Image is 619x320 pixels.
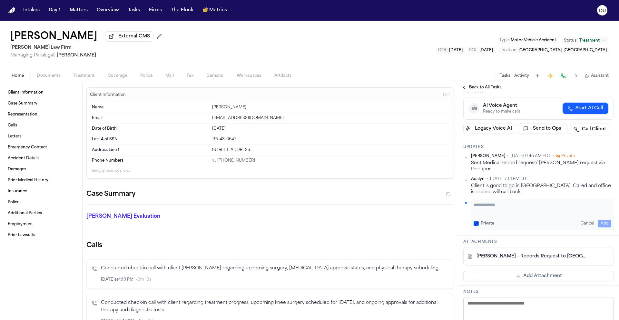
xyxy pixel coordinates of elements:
[474,202,611,215] textarea: Add your update
[10,31,97,43] h1: [PERSON_NAME]
[92,158,123,163] span: Phone Numbers
[561,37,609,45] button: Change status from Treatment
[559,71,568,80] button: Make a Call
[92,168,448,173] p: 6 empty fields not shown.
[5,175,77,185] a: Prior Medical History
[479,48,493,52] span: [DATE]
[101,265,448,272] p: Conducted check-in call with client [PERSON_NAME] regarding upcoming surgery, [MEDICAL_DATA] appr...
[486,176,488,182] span: •
[499,38,510,42] span: Type :
[598,220,611,227] button: Add
[86,213,204,220] p: [PERSON_NAME] Evaluation
[5,153,77,164] a: Accident Details
[74,73,95,78] span: Treatment
[168,5,196,16] button: The Flock
[5,230,77,240] a: Prior Lawsuits
[212,137,448,142] div: 116-48-0647
[471,160,614,173] div: Sent Medical record request/ [PERSON_NAME] request via Docupost
[561,154,575,159] span: Private
[514,73,529,78] button: Activity
[92,115,208,121] dt: Email
[441,90,452,100] button: Edit
[463,145,614,150] h3: Updates
[443,93,450,97] span: Edit
[469,48,478,52] span: SOL :
[5,208,77,218] a: Additional Parties
[469,85,501,90] span: Back to All Tasks
[212,105,448,110] div: [PERSON_NAME]
[517,124,568,134] button: Send to Ops
[449,48,463,52] span: [DATE]
[533,71,542,80] button: Add Task
[140,73,152,78] span: Police
[579,38,600,43] span: Treatment
[10,44,164,52] h2: [PERSON_NAME] Law Firm
[21,5,42,16] button: Intakes
[187,73,193,78] span: Fax
[136,277,151,282] span: • 3m 13s
[477,253,588,260] a: [PERSON_NAME] - Records Request to [GEOGRAPHIC_DATA] - [DATE]
[499,48,517,52] span: Location :
[463,289,614,295] h3: Notes
[471,183,614,195] div: Client is good to go in [GEOGRAPHIC_DATA]. Called and office is closed. will call back.
[212,126,448,131] div: [DATE]
[497,37,558,44] button: Edit Type: Motor Vehicle Accident
[67,5,90,16] button: Matters
[105,31,153,42] button: External CMS
[5,142,77,153] a: Emergency Contact
[37,73,61,78] span: Documents
[146,5,164,16] button: Firms
[274,73,292,78] span: Artifacts
[507,154,509,159] span: •
[438,48,448,52] span: DOL :
[5,219,77,229] a: Employment
[546,71,555,80] button: Create Immediate Task
[5,109,77,120] a: Representation
[10,31,97,43] button: Edit matter name
[237,73,261,78] span: Workspaces
[570,124,610,135] a: Call Client
[5,87,77,98] a: Client Information
[200,5,230,16] button: crownMetrics
[436,47,465,54] button: Edit DOL: 2025-04-09
[12,73,24,78] span: Home
[563,103,608,114] button: Start AI Call
[92,126,208,131] dt: Date of Birth
[483,103,521,109] div: AI Voice Agent
[46,5,63,16] button: Day 1
[108,73,127,78] span: Coverage
[553,154,554,159] span: •
[467,47,495,54] button: Edit SOL: 2028-04-09
[5,120,77,131] a: Calls
[497,47,609,54] button: Edit Location: Water Place, NY
[500,73,510,78] button: Tasks
[511,154,551,159] span: [DATE] 9:46 AM EDT
[575,105,603,112] span: Start AI Call
[212,115,448,121] div: [EMAIL_ADDRESS][DOMAIN_NAME]
[8,7,15,14] img: Finch Logo
[564,38,577,43] span: Status:
[5,197,77,207] a: Police
[591,73,609,78] span: Assistant
[118,33,150,40] span: External CMS
[92,147,208,153] dt: Address Line 1
[471,154,505,159] span: [PERSON_NAME]
[57,53,96,58] span: [PERSON_NAME]
[511,38,556,42] span: Motor Vehicle Accident
[92,105,208,110] dt: Name
[212,147,448,153] div: [STREET_ADDRESS]
[8,7,15,14] a: Home
[212,158,255,163] a: Call 1 (347) 301-6235
[5,131,77,142] a: Letters
[94,5,122,16] button: Overview
[483,109,521,114] div: Ready to make calls
[5,164,77,175] a: Damages
[5,98,77,109] a: Case Summary
[463,271,614,281] button: Add Attachment
[471,105,477,112] span: 🤖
